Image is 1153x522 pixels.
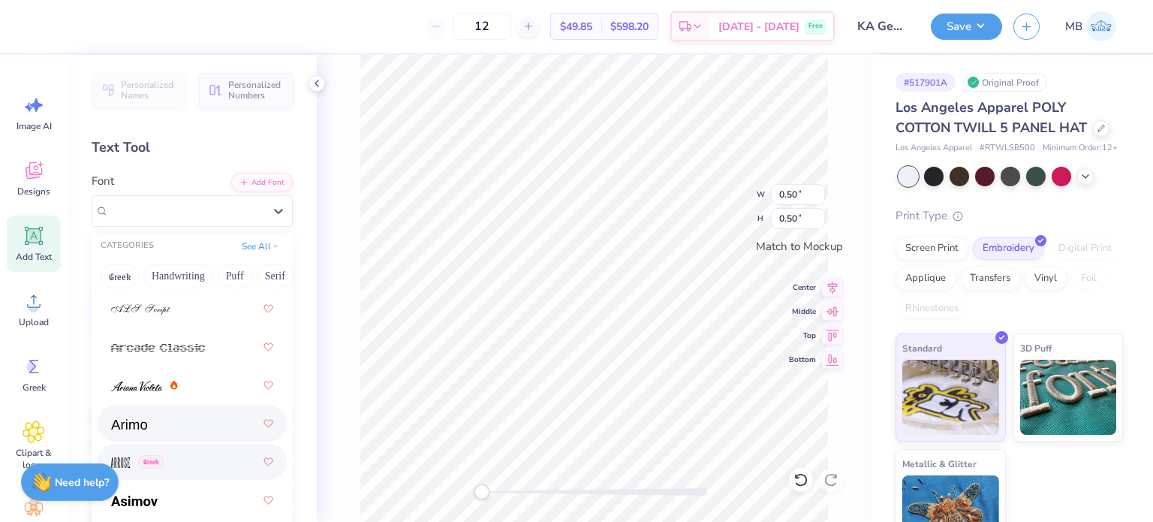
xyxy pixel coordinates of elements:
[16,251,52,263] span: Add Text
[92,137,293,158] div: Text Tool
[931,14,1002,40] button: Save
[231,173,293,192] button: Add Font
[9,447,59,471] span: Clipart & logos
[610,19,649,35] span: $598.20
[896,98,1087,137] span: Los Angeles Apparel POLY COTTON TWILL 5 PANEL HAT
[138,455,164,469] span: Greek
[896,207,1123,225] div: Print Type
[228,80,284,101] span: Personalized Numbers
[789,282,816,294] span: Center
[1025,267,1067,290] div: Vinyl
[1071,267,1106,290] div: Foil
[963,73,1047,92] div: Original Proof
[846,11,920,41] input: Untitled Design
[17,186,50,198] span: Designs
[973,237,1044,260] div: Embroidery
[17,120,52,132] span: Image AI
[896,142,972,155] span: Los Angeles Apparel
[257,264,294,288] button: Serif
[101,264,139,288] button: Greek
[896,297,968,320] div: Rhinestones
[474,484,489,499] div: Accessibility label
[1058,11,1123,41] a: MB
[111,304,170,315] img: ALS Script
[902,456,977,472] span: Metallic & Glitter
[902,340,942,356] span: Standard
[896,73,956,92] div: # 517901A
[1043,142,1118,155] span: Minimum Order: 12 +
[121,80,176,101] span: Personalized Names
[808,21,823,32] span: Free
[980,142,1035,155] span: # RTWLSB500
[1020,360,1117,435] img: 3D Puff
[1049,237,1121,260] div: Digital Print
[111,342,205,353] img: Arcade Classic
[111,419,147,430] img: Arimo
[143,264,213,288] button: Handwriting
[453,13,511,40] input: – –
[199,73,293,107] button: Personalized Numbers
[1020,340,1052,356] span: 3D Puff
[218,264,252,288] button: Puff
[789,354,816,366] span: Bottom
[55,475,109,490] strong: Need help?
[23,382,46,394] span: Greek
[896,237,968,260] div: Screen Print
[896,267,956,290] div: Applique
[1086,11,1116,41] img: Marianne Bagtang
[718,19,799,35] span: [DATE] - [DATE]
[1065,18,1082,35] span: MB
[111,381,162,391] img: Ariana Violeta
[789,306,816,318] span: Middle
[902,360,999,435] img: Standard
[789,330,816,342] span: Top
[560,19,592,35] span: $49.85
[101,240,154,252] div: CATEGORIES
[237,239,284,254] button: See All
[111,496,158,506] img: Asimov
[92,73,185,107] button: Personalized Names
[92,173,114,190] label: Font
[111,457,130,468] img: Arrose
[19,316,49,328] span: Upload
[960,267,1020,290] div: Transfers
